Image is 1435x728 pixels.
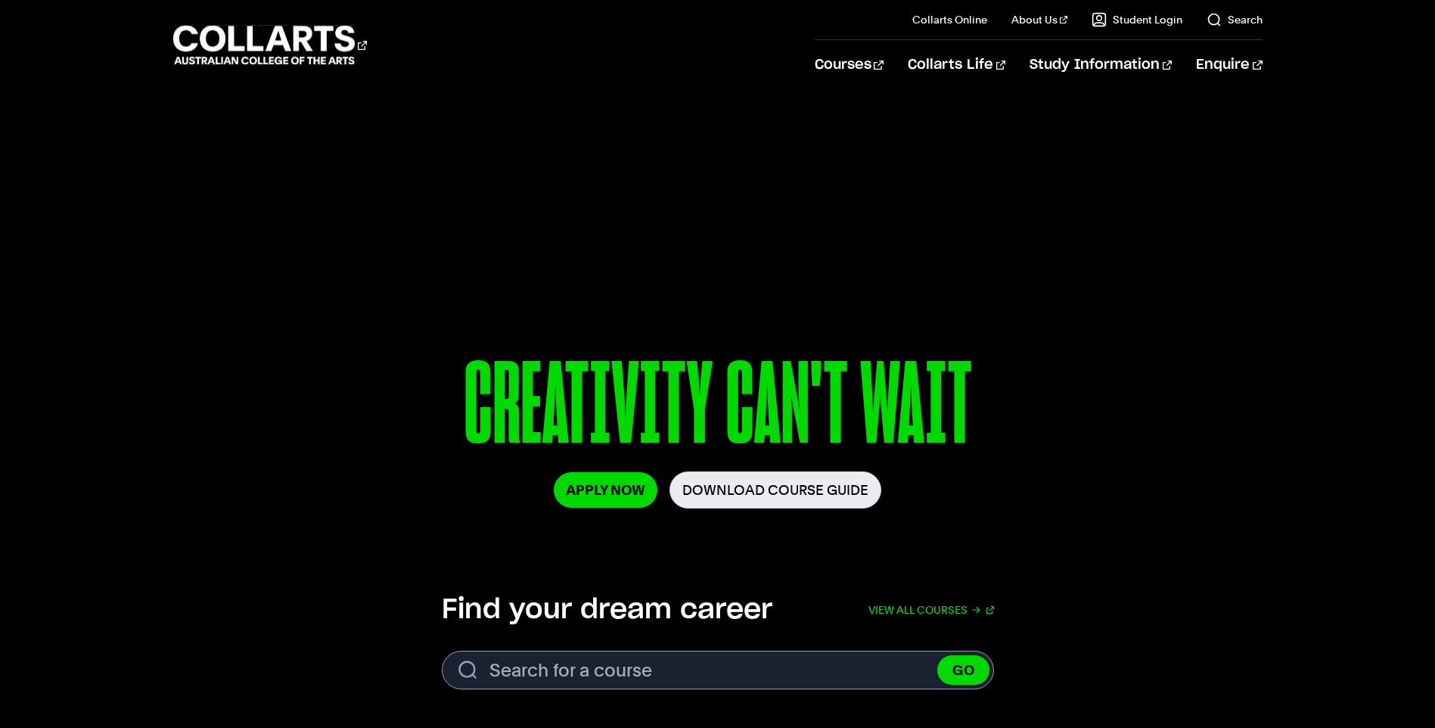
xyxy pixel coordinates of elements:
div: Go to homepage [173,23,367,67]
a: Student Login [1092,12,1182,27]
a: Collarts Online [912,12,987,27]
a: About Us [1011,12,1067,27]
a: Collarts Life [908,40,1005,90]
a: Search [1207,12,1263,27]
a: Download Course Guide [669,471,881,509]
a: View all courses [868,593,994,627]
a: Study Information [1030,40,1172,90]
a: Courses [815,40,884,90]
input: Search for a course [442,651,994,689]
button: GO [937,655,989,685]
p: CREATIVITY CAN'T WAIT [295,347,1141,471]
h2: Find your dream career [442,593,772,627]
form: Search [442,651,994,689]
a: Apply Now [554,472,657,508]
a: Enquire [1196,40,1262,90]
